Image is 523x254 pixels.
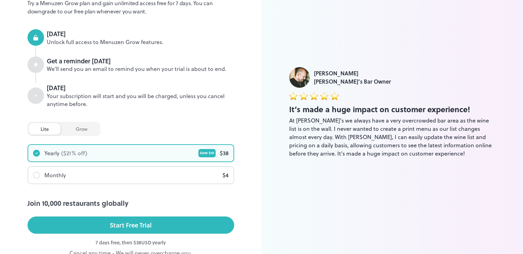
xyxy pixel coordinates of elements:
img: star [299,92,308,100]
div: [PERSON_NAME] [314,69,391,77]
div: 7 days free, then $ 38 USD yearly [28,239,234,246]
div: Join 10,000 restaurants globally [28,198,234,208]
div: [PERSON_NAME]’s Bar Owner [314,77,391,86]
div: Your subscription will start and you will be charged, unless you cancel anytime before. [47,92,234,108]
img: star [330,92,339,100]
div: At [PERSON_NAME]'s we always have a very overcrowded bar area as the wine list is on the wall. I ... [289,116,496,158]
div: $ 38 [220,149,229,157]
img: star [320,92,328,100]
div: $ 4 [222,171,229,179]
div: ($ 21 % off) [61,149,87,157]
div: [DATE] [47,29,234,38]
div: Unlock full access to Menuzen Grow features. [47,38,234,46]
div: grow [64,123,99,135]
div: lite [29,123,61,135]
div: Save $ 10 [198,149,216,157]
div: Monthly [44,171,66,179]
img: Luke Foyle [289,67,310,88]
div: It’s made a huge impact on customer experience! [289,104,496,115]
div: We’ll send you an email to remind you when your trial is about to end. [47,65,234,73]
div: Yearly [44,149,59,157]
img: star [289,92,297,100]
div: Get a reminder [DATE] [47,56,234,65]
div: Start Free Trial [110,220,152,230]
button: Start Free Trial [28,216,234,234]
div: [DATE] [47,83,234,92]
img: star [310,92,318,100]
